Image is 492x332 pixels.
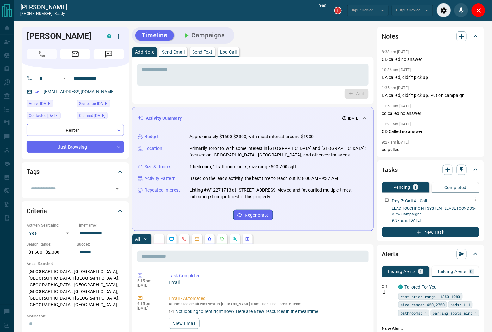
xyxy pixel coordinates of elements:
[77,100,124,109] div: Sun Jul 13 2025
[392,198,427,204] p: Day 7: Call 4 - Call
[20,3,67,11] a: [PERSON_NAME]
[175,308,318,315] p: Not looking to rent right now? Here are a few resources in the meantime
[145,163,172,170] p: Size & Rooms
[245,237,250,242] svg: Agent Actions
[145,133,159,140] p: Budget
[137,279,159,283] p: 6:15 pm
[392,206,476,216] a: LEAD TOUCHPOINT SYSTEM | LEASE | CONDOS- View Campaigns
[382,31,398,41] h2: Notes
[437,269,467,274] p: Building Alerts
[405,284,437,290] a: Tailored For You
[77,222,124,228] p: Timeframe:
[162,50,185,54] p: Send Email
[382,284,395,290] p: Off
[382,325,479,332] p: New Alert:
[27,266,124,310] p: [GEOGRAPHIC_DATA], [GEOGRAPHIC_DATA], [GEOGRAPHIC_DATA] | [GEOGRAPHIC_DATA], [GEOGRAPHIC_DATA], [...
[401,293,460,300] span: rent price range: 1350,1980
[382,290,386,294] svg: Push Notification Only
[382,92,479,99] p: DA called, didn't pick up. Put on campaign
[137,302,159,306] p: 6:15 pm
[54,11,65,16] span: ready
[77,241,124,247] p: Budget:
[27,141,124,153] div: Just Browsing
[169,302,366,306] p: Automated email was sent to [PERSON_NAME] from High End Toronto Team
[382,104,411,108] p: 11:51 am [DATE]
[382,246,479,262] div: Alerts
[398,285,403,289] div: condos.ca
[29,112,58,119] span: Contacted [DATE]
[454,3,468,17] div: Mute
[107,34,111,38] div: condos.ca
[169,237,174,242] svg: Lead Browsing Activity
[79,100,108,107] span: Signed up [DATE]
[35,90,39,94] svg: Email Verified
[169,272,366,279] p: Task Completed
[414,185,417,189] p: 1
[471,3,486,17] div: Close
[27,100,74,109] div: Sun Sep 07 2025
[27,228,74,238] div: Yes
[382,86,409,90] p: 1:35 pm [DATE]
[176,30,231,41] button: Campaigns
[382,146,479,153] p: cd pulled
[220,50,237,54] p: Log Call
[382,110,479,117] p: cd called no answer
[189,175,338,182] p: Based on the lead's activity, the best time to reach out is: 8:00 AM - 9:32 AM
[61,74,68,82] button: Open
[135,30,174,41] button: Timeline
[444,185,467,190] p: Completed
[145,187,180,194] p: Repeated Interest
[207,237,212,242] svg: Listing Alerts
[189,163,297,170] p: 1 bedroom, 1 bathroom units, size range 500-700 sqft
[169,279,366,286] p: Email
[27,112,74,121] div: Thu Sep 11 2025
[27,167,40,177] h2: Tags
[382,68,411,72] p: 10:36 am [DATE]
[382,249,398,259] h2: Alerts
[192,50,212,54] p: Send Text
[27,203,124,219] div: Criteria
[157,237,162,242] svg: Notes
[382,29,479,44] div: Notes
[189,145,368,158] p: Primarily Toronto, with some interest in [GEOGRAPHIC_DATA] and [GEOGRAPHIC_DATA]; focused on [GEO...
[382,50,409,54] p: 8:38 am [DATE]
[27,222,74,228] p: Actively Searching:
[27,313,124,319] p: Motivation:
[27,241,74,247] p: Search Range:
[388,269,416,274] p: Listing Alerts
[189,133,314,140] p: Approximately $1600-$2300, with most interest around $1900
[27,124,124,136] div: Renter
[169,318,200,329] button: View Email
[182,237,187,242] svg: Calls
[44,89,115,94] a: [EMAIL_ADDRESS][DOMAIN_NAME]
[137,283,159,288] p: [DATE]
[470,269,473,274] p: 0
[94,49,124,59] span: Message
[382,56,479,63] p: CD called no answer
[169,295,366,302] p: Email - Automated
[138,112,368,124] div: Activity Summary[DATE]
[60,49,90,59] span: Email
[189,187,368,200] p: Listing #W12271713 at [STREET_ADDRESS] viewed and favourited multiple times, indicating strong in...
[392,218,479,223] p: 9:37 a.m. [DATE]
[77,112,124,121] div: Sun Jul 13 2025
[382,162,479,177] div: Tasks
[29,100,51,107] span: Active [DATE]
[20,11,67,16] p: [PHONE_NUMBER] -
[135,50,154,54] p: Add Note
[79,112,105,119] span: Claimed [DATE]
[27,206,47,216] h2: Criteria
[382,74,479,81] p: DA called, didn't pick up
[393,185,410,189] p: Pending
[27,247,74,258] p: $1,500 - $2,300
[145,145,162,152] p: Location
[382,128,479,135] p: CD Called no answer
[194,237,200,242] svg: Emails
[232,237,237,242] svg: Opportunities
[135,237,140,241] p: All
[145,175,175,182] p: Activity Pattern
[137,306,159,310] p: [DATE]
[220,237,225,242] svg: Requests
[382,122,411,126] p: 11:29 am [DATE]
